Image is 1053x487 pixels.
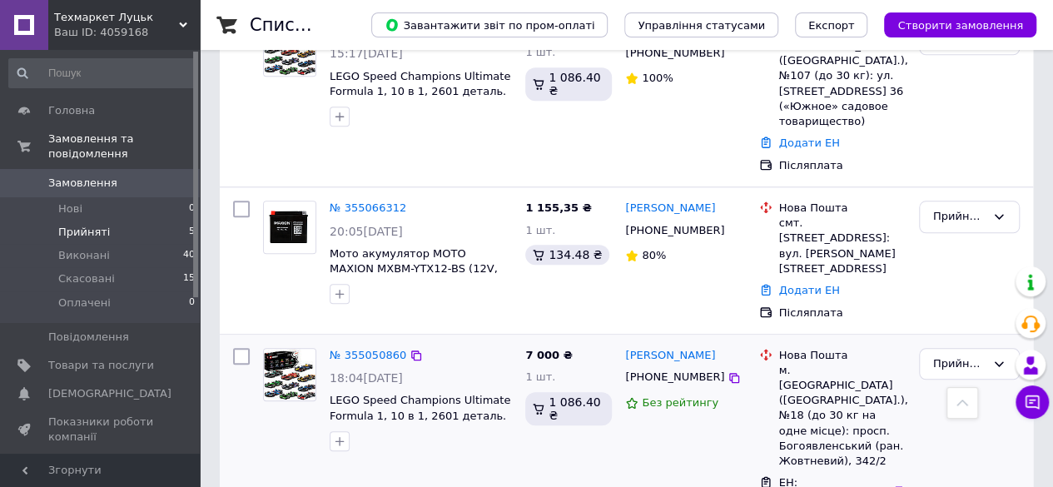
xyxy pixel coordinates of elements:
span: 1 шт. [525,46,555,58]
div: Післяплата [779,158,906,173]
span: Створити замовлення [897,19,1023,32]
span: Управління статусами [638,19,765,32]
button: Завантажити звіт по пром-оплаті [371,12,608,37]
a: Фото товару [263,348,316,401]
img: Фото товару [264,201,315,253]
span: Замовлення [48,176,117,191]
span: 100% [642,72,673,84]
span: 1 шт. [525,370,555,383]
h1: Список замовлень [250,15,419,35]
span: Повідомлення [48,330,129,345]
span: 5 [189,225,195,240]
a: № 355066312 [330,201,406,214]
a: Додати ЕН [779,284,840,296]
a: LEGO Speed Champions Ultimate Formula 1, 10 в 1, 2601 деталь. [330,394,510,422]
a: № 355050860 [330,349,406,361]
div: Нова Пошта [779,201,906,216]
div: 1 086.40 ₴ [525,67,612,101]
span: [DEMOGRAPHIC_DATA] [48,386,171,401]
span: Прийняті [58,225,110,240]
a: [PERSON_NAME] [625,201,715,216]
a: Фото товару [263,201,316,254]
span: 0 [189,296,195,311]
a: Створити замовлення [867,18,1036,31]
span: 40 [183,248,195,263]
div: смт. [STREET_ADDRESS]: вул. [PERSON_NAME][STREET_ADDRESS] [779,216,906,276]
input: Пошук [8,58,196,88]
div: м. [GEOGRAPHIC_DATA] ([GEOGRAPHIC_DATA].), №18 (до 30 кг на одне місце): просп. Богоявленський (р... [779,363,906,469]
span: Без рейтингу [642,396,718,409]
a: [PERSON_NAME] [625,348,715,364]
a: LEGO Speed Champions Ultimate Formula 1, 10 в 1, 2601 деталь. [330,70,510,98]
a: Додати ЕН [779,137,840,149]
span: Головна [48,103,95,118]
span: 1 шт. [525,224,555,236]
span: Замовлення та повідомлення [48,132,200,162]
div: Післяплата [779,306,906,321]
span: 1 155,35 ₴ [525,201,591,214]
span: 15:17[DATE] [330,47,403,60]
span: Скасовані [58,271,115,286]
div: Прийнято [933,208,986,226]
button: Управління статусами [624,12,778,37]
span: Завантажити звіт по пром-оплаті [385,17,594,32]
span: 18:04[DATE] [330,371,403,385]
span: 15 [183,271,195,286]
button: Чат з покупцем [1016,385,1049,419]
span: Оплачені [58,296,111,311]
button: Створити замовлення [884,12,1036,37]
div: Нова Пошта [779,348,906,363]
img: Фото товару [264,349,315,400]
div: Ваш ID: 4059168 [54,25,200,40]
div: Прийнято [933,355,986,373]
span: 80% [642,249,666,261]
span: Техмаркет Луцьк [54,10,179,25]
button: Експорт [795,12,868,37]
div: 134.48 ₴ [525,245,608,265]
span: Нові [58,201,82,216]
a: Мото акумулятор MOTO MAXION MXBM-YTX12-BS (12V, 10Ah, 180A, -/+), сухозаряд.з електролитом [330,247,498,306]
div: 1 086.40 ₴ [525,392,612,425]
span: 20:05[DATE] [330,225,403,238]
div: [PHONE_NUMBER] [622,220,728,241]
span: Експорт [808,19,855,32]
span: Показники роботи компанії [48,415,154,445]
div: [PHONE_NUMBER] [622,42,728,64]
div: [PHONE_NUMBER] [622,366,728,388]
span: Товари та послуги [48,358,154,373]
div: [GEOGRAPHIC_DATA] ([GEOGRAPHIC_DATA].), №107 (до 30 кг): ул. [STREET_ADDRESS] 36 («Южное» садовое... [779,38,906,129]
span: 0 [189,201,195,216]
span: 7 000 ₴ [525,349,572,361]
span: Виконані [58,248,110,263]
